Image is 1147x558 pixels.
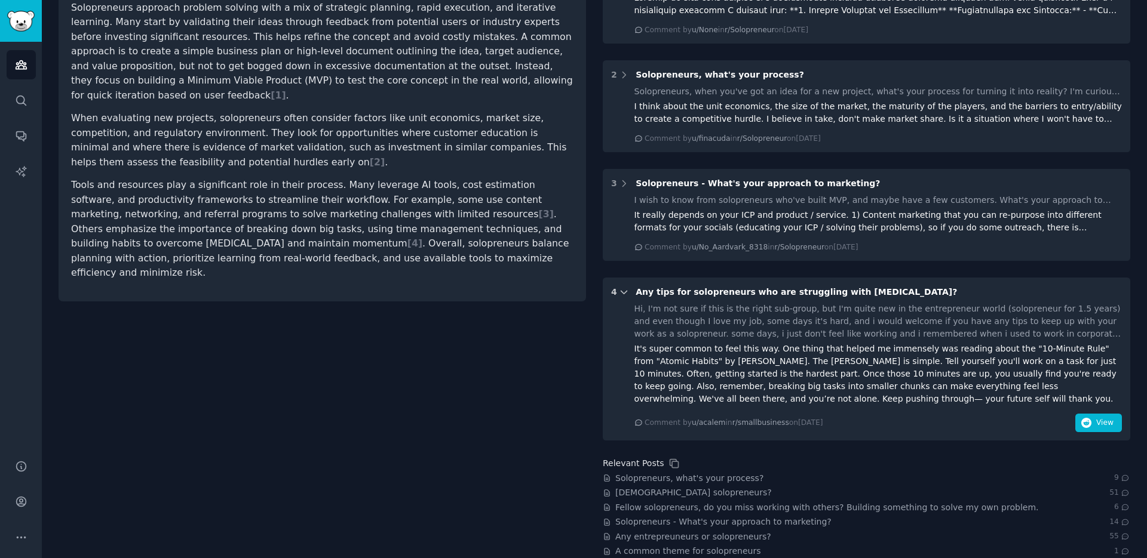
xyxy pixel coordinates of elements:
[732,418,789,427] span: r/smallbusiness
[692,134,731,143] span: u/finacuda
[615,486,772,499] a: [DEMOGRAPHIC_DATA] solopreneurs?
[774,243,824,251] span: r/Solopreneur
[634,100,1123,125] div: I think about the unit economics, the size of the market, the maturity of the players, and the ba...
[634,343,1123,405] div: It's super common to feel this way. One thing that helped me immensely was reading about the "10-...
[636,287,957,297] span: Any tips for solopreneurs who are struggling with [MEDICAL_DATA]?
[615,516,832,528] a: Solopreneurs - What's your approach to marketing?
[634,85,1123,98] div: Solopreneurs, when you've got an idea for a new project, what's your process for turning it into ...
[692,26,718,34] span: u/None
[615,531,771,543] a: Any entrepreuneurs or solopreneurs?
[645,418,823,428] div: Comment by in on [DATE]
[370,156,385,168] span: [ 2 ]
[71,111,573,169] p: When evaluating new projects, solopreneurs often consider factors like unit economics, market siz...
[1114,546,1130,557] span: 1
[1109,517,1130,528] span: 14
[1075,420,1122,430] a: View
[1109,488,1130,498] span: 51
[7,11,35,32] img: GummySearch logo
[407,238,422,249] span: [ 4 ]
[725,26,774,34] span: r/Solopreneur
[692,243,768,251] span: u/No_Aardvark_8318
[71,1,573,103] p: Solopreneurs approach problem solving with a mix of strategic planning, rapid execution, and iter...
[611,177,617,190] div: 3
[645,242,858,253] div: Comment by in on [DATE]
[611,286,617,298] div: 4
[71,178,573,280] p: Tools and resources play a significant role in their process. Many leverage AI tools, cost estima...
[1114,502,1130,513] span: 6
[611,69,617,81] div: 2
[636,70,804,79] span: Solopreneurs, what's your process?
[271,90,286,101] span: [ 1 ]
[634,194,1123,206] div: I wish to know from solopreneurs who've built MVP, and maybe have a few customers. What's your ap...
[737,134,787,143] span: r/Solopreneur
[1075,414,1122,433] button: View
[634,303,1123,340] div: Hi, I'm not sure if this is the right sub-group, but I'm quite new in the entrepreneur world (sol...
[634,209,1123,234] div: It really depends on your ICP and product / service. 1) Content marketing that you can re-purpose...
[538,208,553,220] span: [ 3 ]
[645,25,808,36] div: Comment by in on [DATE]
[615,545,761,557] a: A common theme for solopreneurs
[615,501,1038,514] a: Fellow solopreneurs, do you miss working with others? Building something to solve my own problem.
[603,457,664,470] div: Relevant Posts
[636,178,880,188] span: Solopreneurs - What's your approach to marketing?
[692,418,726,427] span: u/acalem
[1096,418,1114,428] span: View
[645,134,821,144] div: Comment by in on [DATE]
[1109,531,1130,542] span: 55
[1114,473,1130,483] span: 9
[615,472,763,485] a: Solopreneurs, what's your process?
